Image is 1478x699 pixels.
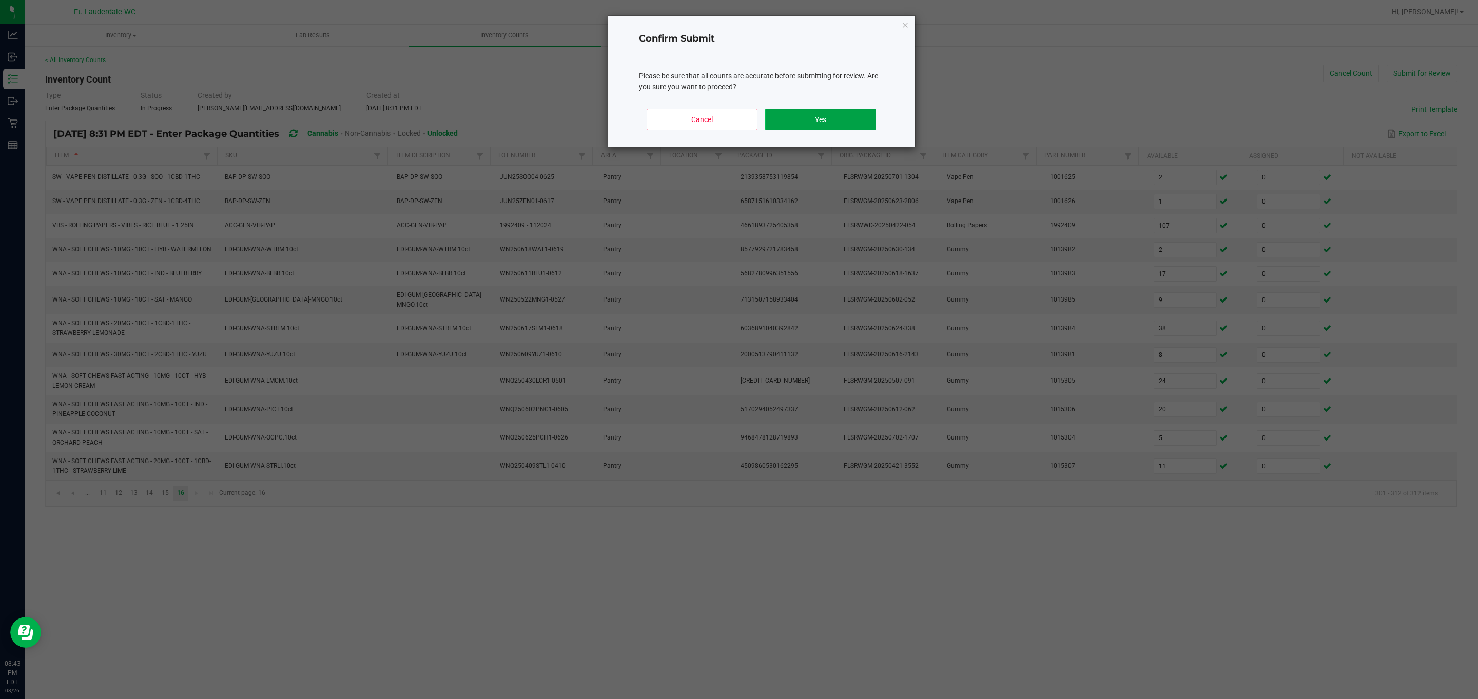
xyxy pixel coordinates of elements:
iframe: Resource center [10,617,41,648]
button: Yes [765,109,876,130]
button: Close [902,18,909,31]
h4: Confirm Submit [639,32,884,46]
button: Cancel [647,109,757,130]
div: Please be sure that all counts are accurate before submitting for review. Are you sure you want t... [639,71,884,92]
